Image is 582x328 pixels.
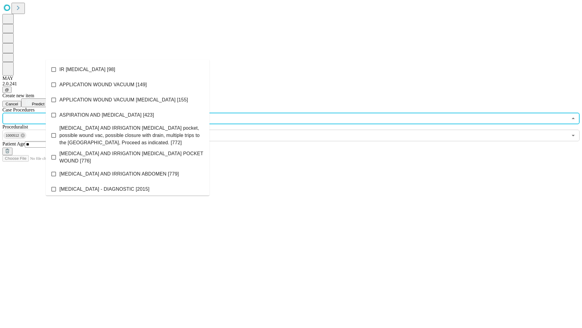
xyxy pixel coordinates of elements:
div: 1000512 [3,132,26,139]
button: Open [569,131,577,140]
span: Scheduled Procedure [2,107,35,112]
span: ASPIRATION AND [MEDICAL_DATA] [423] [59,111,154,119]
button: Cancel [2,101,21,107]
span: [MEDICAL_DATA] AND IRRIGATION ABDOMEN [779] [59,170,179,178]
button: @ [2,87,12,93]
span: Create new item [2,93,34,98]
button: Predict [21,98,49,107]
div: 2.0.241 [2,81,580,87]
span: APPLICATION WOUND VACUUM [MEDICAL_DATA] [155] [59,96,188,104]
div: MAY [2,76,580,81]
span: 1000512 [3,132,22,139]
span: @ [5,87,9,92]
button: Close [569,114,577,123]
span: Proceduralist [2,124,28,129]
span: Predict [32,102,44,106]
span: [MEDICAL_DATA] - DIAGNOSTIC [2015] [59,186,149,193]
span: IR [MEDICAL_DATA] [98] [59,66,115,73]
span: APPLICATION WOUND VACUUM [149] [59,81,147,88]
span: Cancel [5,102,18,106]
span: [MEDICAL_DATA] AND IRRIGATION [MEDICAL_DATA] POCKET WOUND [776] [59,150,205,165]
span: Patient Age [2,141,25,146]
span: [MEDICAL_DATA] AND IRRIGATION [MEDICAL_DATA] pocket, possible wound vac, possible closure with dr... [59,125,205,146]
